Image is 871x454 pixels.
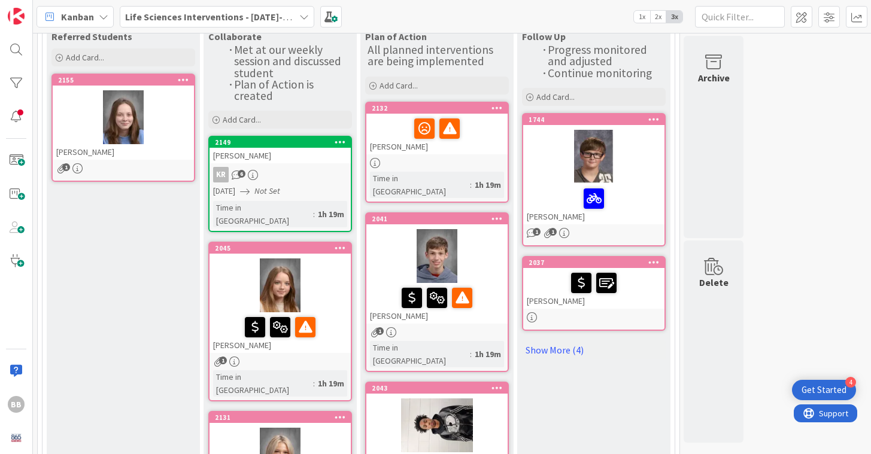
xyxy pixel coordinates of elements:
span: 1 [549,228,557,236]
div: Time in [GEOGRAPHIC_DATA] [213,370,313,397]
a: 2045[PERSON_NAME]Time in [GEOGRAPHIC_DATA]:1h 19m [208,242,352,401]
input: Quick Filter... [695,6,785,28]
a: 2155[PERSON_NAME] [51,74,195,182]
div: 1h 19m [472,178,504,191]
span: Collaborate [208,31,262,42]
div: Time in [GEOGRAPHIC_DATA] [370,341,470,367]
div: 4 [845,377,856,388]
div: [PERSON_NAME] [210,312,351,353]
div: 2132 [372,104,508,112]
a: 2041[PERSON_NAME]Time in [GEOGRAPHIC_DATA]:1h 19m [365,212,509,372]
div: [PERSON_NAME] [366,114,508,154]
div: 2043 [372,384,508,392]
span: Follow Up [522,31,566,42]
div: Time in [GEOGRAPHIC_DATA] [213,201,313,227]
div: 1h 19m [472,348,504,361]
span: 1 [376,327,384,335]
div: 2131 [215,413,351,422]
div: 2045 [215,244,351,252]
div: 2041 [366,214,508,224]
div: 1h 19m [315,208,347,221]
div: 2045 [210,243,351,254]
span: Progress monitored and adjusted [548,42,650,68]
span: [DATE] [213,185,235,197]
div: 2037 [523,257,664,268]
span: All planned interventions are being implemented [368,42,496,68]
span: Add Card... [380,80,418,91]
div: [PERSON_NAME] [53,144,194,160]
div: 2041[PERSON_NAME] [366,214,508,324]
span: Referred Students [51,31,132,42]
span: Plan of Action is created [234,77,316,103]
span: Continue monitoring [548,66,652,80]
div: [PERSON_NAME] [366,283,508,324]
div: [PERSON_NAME] [523,184,664,224]
div: 2149 [215,138,351,147]
div: 2149 [210,137,351,148]
b: Life Sciences Interventions - [DATE]-[DATE] [125,11,311,23]
div: 2037[PERSON_NAME] [523,257,664,309]
div: 1744 [529,115,664,124]
a: 2149[PERSON_NAME]KR[DATE]Not SetTime in [GEOGRAPHIC_DATA]:1h 19m [208,136,352,232]
div: 2037 [529,258,664,267]
div: 2155[PERSON_NAME] [53,75,194,160]
span: Add Card... [223,114,261,125]
div: KR [213,167,229,182]
span: 2x [650,11,666,23]
div: 2132 [366,103,508,114]
div: [PERSON_NAME] [523,268,664,309]
i: Not Set [254,185,280,196]
span: : [470,178,472,191]
a: 2132[PERSON_NAME]Time in [GEOGRAPHIC_DATA]:1h 19m [365,102,509,203]
span: 1 [219,357,227,364]
span: : [470,348,472,361]
span: Support [25,2,54,16]
div: Open Get Started checklist, remaining modules: 4 [792,380,856,400]
span: 1x [634,11,650,23]
div: 2155 [53,75,194,86]
div: Time in [GEOGRAPHIC_DATA] [370,172,470,198]
div: 2155 [58,76,194,84]
div: KR [210,167,351,182]
span: 1 [533,228,541,236]
div: 1744[PERSON_NAME] [523,114,664,224]
div: BB [8,396,25,413]
div: 2132[PERSON_NAME] [366,103,508,154]
span: 6 [238,170,245,178]
div: Archive [698,71,730,85]
a: Show More (4) [522,340,666,359]
span: Add Card... [66,52,104,63]
div: Delete [699,275,729,290]
div: Get Started [802,384,846,396]
span: Met at our weekly session and discussed student [234,42,344,80]
div: 1h 19m [315,377,347,390]
div: 2041 [372,215,508,223]
span: Plan of Action [365,31,427,42]
a: 2037[PERSON_NAME] [522,256,666,331]
div: 2131 [210,412,351,423]
div: [PERSON_NAME] [210,148,351,163]
span: : [313,208,315,221]
div: 2043 [366,383,508,394]
span: Add Card... [536,92,575,102]
span: 3x [666,11,682,23]
div: 2045[PERSON_NAME] [210,243,351,353]
span: 1 [62,163,70,171]
span: Kanban [61,10,94,24]
div: 2149[PERSON_NAME] [210,137,351,163]
img: Visit kanbanzone.com [8,8,25,25]
a: 1744[PERSON_NAME] [522,113,666,246]
span: : [313,377,315,390]
div: 1744 [523,114,664,125]
img: avatar [8,429,25,446]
